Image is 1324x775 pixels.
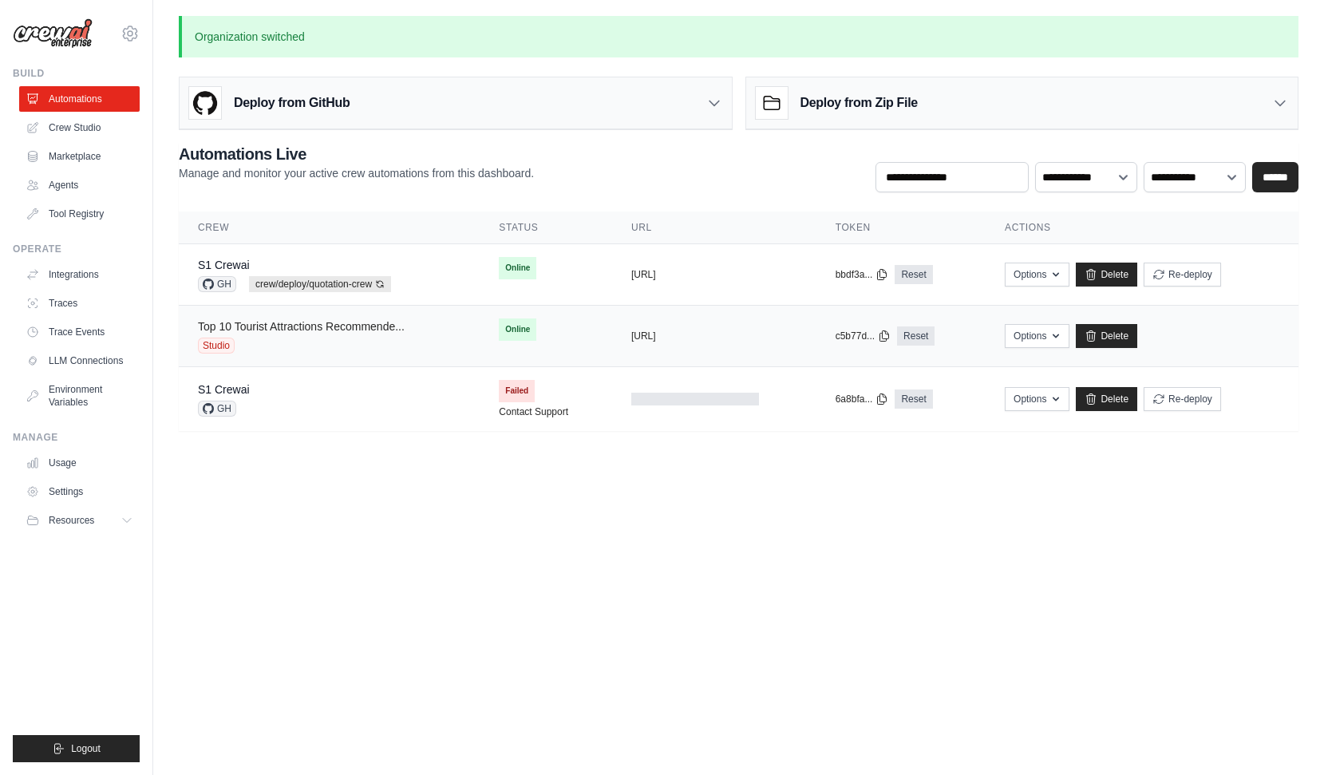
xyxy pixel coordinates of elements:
span: GH [198,401,236,417]
div: Build [13,67,140,80]
a: Top 10 Tourist Attractions Recommende... [198,320,405,333]
a: Reset [895,265,932,284]
th: Crew [179,212,480,244]
button: Options [1005,387,1069,411]
span: Online [499,257,536,279]
span: Studio [198,338,235,354]
a: Environment Variables [19,377,140,415]
button: 6a8bfa... [836,393,889,405]
button: Options [1005,263,1069,287]
a: Settings [19,479,140,504]
h3: Deploy from GitHub [234,93,350,113]
button: c5b77d... [836,330,891,342]
img: GitHub Logo [189,87,221,119]
iframe: Chat Widget [1244,698,1324,775]
h2: Automations Live [179,143,534,165]
div: Manage [13,431,140,444]
button: Options [1005,324,1069,348]
a: Traces [19,291,140,316]
th: Token [816,212,986,244]
span: Resources [49,514,94,527]
a: Delete [1076,324,1137,348]
a: Trace Events [19,319,140,345]
button: Logout [13,735,140,762]
a: Agents [19,172,140,198]
span: Logout [71,742,101,755]
a: S1 Crewai [198,259,250,271]
button: Resources [19,508,140,533]
a: Integrations [19,262,140,287]
p: Organization switched [179,16,1298,57]
a: Reset [897,326,935,346]
a: LLM Connections [19,348,140,374]
a: Delete [1076,263,1137,287]
span: GH [198,276,236,292]
a: Tool Registry [19,201,140,227]
h3: Deploy from Zip File [800,93,918,113]
th: URL [612,212,816,244]
a: S1 Crewai [198,383,250,396]
button: Re-deploy [1144,387,1221,411]
a: Reset [895,389,932,409]
a: Automations [19,86,140,112]
th: Actions [986,212,1298,244]
div: Operate [13,243,140,255]
p: Manage and monitor your active crew automations from this dashboard. [179,165,534,181]
a: Usage [19,450,140,476]
span: crew/deploy/quotation-crew [249,276,391,292]
a: Delete [1076,387,1137,411]
span: Online [499,318,536,341]
button: bbdf3a... [836,268,889,281]
span: Failed [499,380,535,402]
button: Re-deploy [1144,263,1221,287]
img: Logo [13,18,93,49]
a: Contact Support [499,405,568,418]
th: Status [480,212,612,244]
a: Crew Studio [19,115,140,140]
a: Marketplace [19,144,140,169]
